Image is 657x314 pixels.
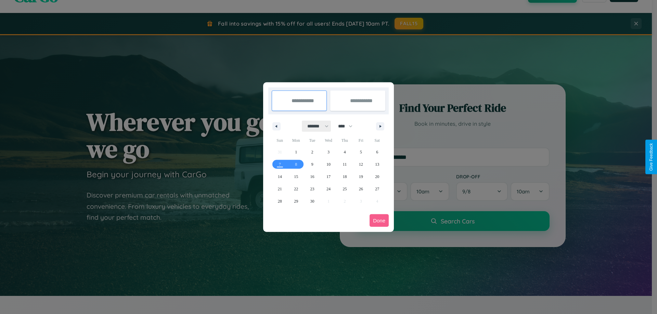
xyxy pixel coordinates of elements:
[320,158,336,170] button: 10
[353,146,369,158] button: 5
[304,158,320,170] button: 9
[369,146,385,158] button: 6
[327,146,330,158] span: 3
[359,183,363,195] span: 26
[278,183,282,195] span: 21
[272,195,288,207] button: 28
[294,183,298,195] span: 22
[304,170,320,183] button: 16
[295,146,297,158] span: 1
[353,170,369,183] button: 19
[369,170,385,183] button: 20
[375,183,379,195] span: 27
[288,135,304,146] span: Mon
[320,135,336,146] span: Wed
[288,183,304,195] button: 22
[360,146,362,158] span: 5
[344,146,346,158] span: 4
[359,170,363,183] span: 19
[304,146,320,158] button: 2
[343,170,347,183] span: 18
[320,146,336,158] button: 3
[294,170,298,183] span: 15
[310,170,314,183] span: 16
[272,158,288,170] button: 7
[375,170,379,183] span: 20
[343,158,347,170] span: 11
[353,158,369,170] button: 12
[376,146,378,158] span: 6
[311,158,313,170] span: 9
[343,183,347,195] span: 25
[304,195,320,207] button: 30
[310,183,314,195] span: 23
[337,146,353,158] button: 4
[326,183,331,195] span: 24
[369,158,385,170] button: 13
[272,170,288,183] button: 14
[369,183,385,195] button: 27
[310,195,314,207] span: 30
[375,158,379,170] span: 13
[311,146,313,158] span: 2
[295,158,297,170] span: 8
[337,170,353,183] button: 18
[288,170,304,183] button: 15
[294,195,298,207] span: 29
[279,158,281,170] span: 7
[320,183,336,195] button: 24
[649,143,654,171] div: Give Feedback
[353,183,369,195] button: 26
[369,135,385,146] span: Sat
[337,158,353,170] button: 11
[326,170,331,183] span: 17
[359,158,363,170] span: 12
[337,135,353,146] span: Thu
[288,158,304,170] button: 8
[288,146,304,158] button: 1
[353,135,369,146] span: Fri
[278,170,282,183] span: 14
[272,135,288,146] span: Sun
[278,195,282,207] span: 28
[320,170,336,183] button: 17
[326,158,331,170] span: 10
[304,183,320,195] button: 23
[288,195,304,207] button: 29
[304,135,320,146] span: Tue
[272,183,288,195] button: 21
[370,214,389,227] button: Done
[337,183,353,195] button: 25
